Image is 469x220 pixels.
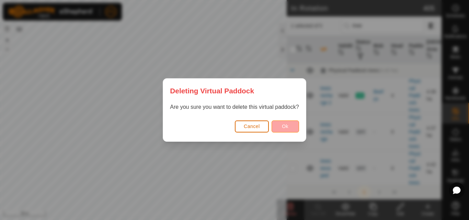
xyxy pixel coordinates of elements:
[170,85,254,96] span: Deleting Virtual Paddock
[170,103,299,111] p: Are you sure you want to delete this virtual paddock?
[235,120,269,132] button: Cancel
[282,124,288,129] span: Ok
[272,120,299,132] button: Ok
[244,124,260,129] span: Cancel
